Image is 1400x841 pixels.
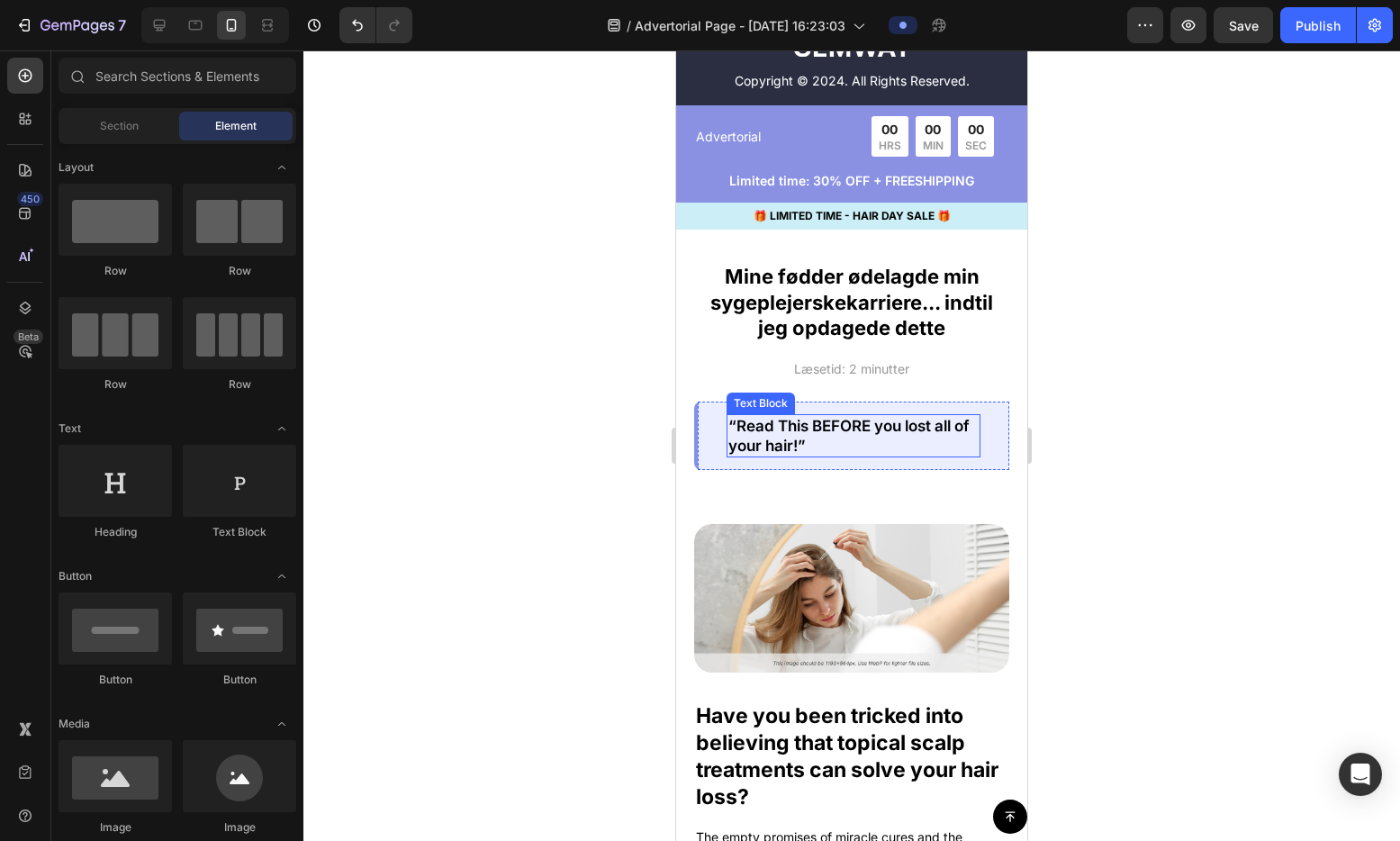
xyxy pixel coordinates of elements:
[17,192,43,206] div: 450
[59,58,296,94] input: Search Sections & Elements
[59,420,81,437] span: Text
[1339,753,1382,796] div: Open Intercom Messenger
[59,376,172,393] div: Row
[183,376,296,393] div: Row
[14,330,43,344] div: Beta
[1214,7,1273,43] button: Save
[183,263,296,279] div: Row
[267,562,296,591] span: Toggle open
[59,524,172,540] div: Heading
[635,16,845,35] span: Advertorial Page - [DATE] 16:23:03
[1280,7,1356,43] button: Publish
[59,716,90,732] span: Media
[215,118,257,134] span: Element
[59,819,172,836] div: Image
[59,263,172,279] div: Row
[267,414,296,443] span: Toggle open
[183,672,296,688] div: Button
[627,16,631,35] span: /
[183,819,296,836] div: Image
[118,14,126,36] p: 7
[183,524,296,540] div: Text Block
[59,568,92,584] span: Button
[1296,16,1341,35] div: Publish
[100,118,139,134] span: Section
[676,50,1027,841] iframe: Design area
[59,672,172,688] div: Button
[267,153,296,182] span: Toggle open
[339,7,412,43] div: Undo/Redo
[267,710,296,738] span: Toggle open
[7,7,134,43] button: 7
[59,159,94,176] span: Layout
[1229,18,1259,33] span: Save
